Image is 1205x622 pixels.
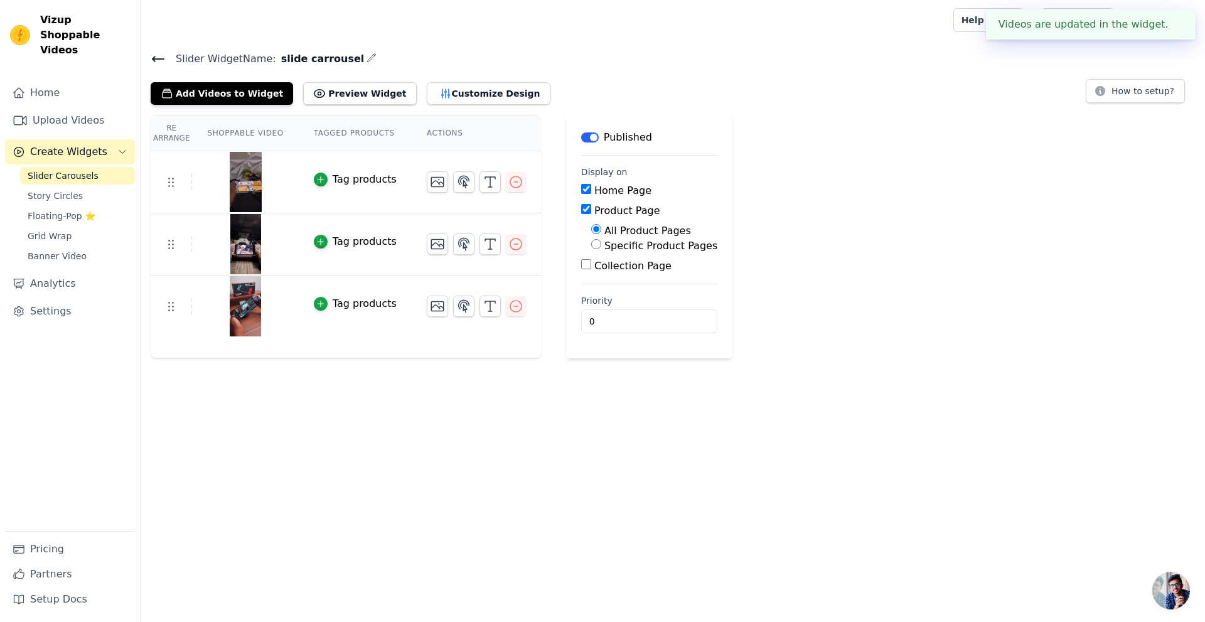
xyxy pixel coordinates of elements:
button: Customize Design [427,82,550,105]
label: All Product Pages [604,225,691,237]
span: Banner Video [28,250,87,262]
a: Help Setup [953,8,1024,32]
th: Tagged Products [299,115,412,151]
span: Vizup Shoppable Videos [40,13,130,58]
div: Tag products [333,234,397,249]
button: Preview Widget [303,82,416,105]
a: Grid Wrap [20,227,135,245]
a: Upload Videos [5,108,135,133]
a: Analytics [5,271,135,296]
span: Slider Carousels [28,169,99,182]
img: tn-e810bd414a44492f9dae556bdf82f3da.png [228,214,263,274]
label: Product Page [594,205,660,217]
button: Change Thumbnail [427,296,448,317]
th: Shoppable Video [192,115,298,151]
img: tn-9932c15469394952bdf3f30bb56d4585.png [228,276,263,336]
a: Slider Carousels [20,167,135,185]
span: slide carrousel [276,51,365,67]
span: Story Circles [28,190,83,202]
button: Change Thumbnail [427,233,448,255]
a: Story Circles [20,187,135,205]
a: Chat abierto [1152,572,1190,609]
label: Home Page [594,185,651,196]
a: Setup Docs [5,587,135,612]
a: How to setup? [1086,88,1185,100]
span: Floating-Pop ⭐ [28,210,95,222]
th: Actions [412,115,541,151]
div: Tag products [333,296,397,311]
button: Close [1169,17,1183,32]
button: Tag products [314,172,397,187]
legend: Display on [581,166,628,178]
label: Priority [581,294,717,307]
a: Banner Video [20,247,135,265]
a: Partners [5,562,135,587]
div: Edit Name [367,50,377,67]
button: Tag products [314,296,397,311]
a: Floating-Pop ⭐ [20,207,135,225]
a: Home [5,80,135,105]
button: Change Thumbnail [427,171,448,193]
p: Published [604,130,652,145]
span: Grid Wrap [28,230,72,242]
a: Pricing [5,537,135,562]
button: Tag products [314,234,397,249]
img: Vizup [10,25,30,45]
p: Mi tienda [1144,9,1195,31]
label: Specific Product Pages [604,240,717,252]
button: Create Widgets [5,139,135,164]
th: Re Arrange [151,115,192,151]
a: Book Demo [1042,8,1114,32]
a: Settings [5,299,135,324]
button: How to setup? [1086,79,1185,103]
button: M Mi tienda [1124,9,1195,31]
div: Tag products [333,172,397,187]
div: Videos are updated in the widget. [986,9,1196,40]
img: tn-bcf552321d894acd9735c815d5732b5b.png [228,152,263,212]
button: Add Videos to Widget [151,82,293,105]
label: Collection Page [594,260,672,272]
span: Slider Widget Name: [166,51,276,67]
span: Create Widgets [30,144,107,159]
